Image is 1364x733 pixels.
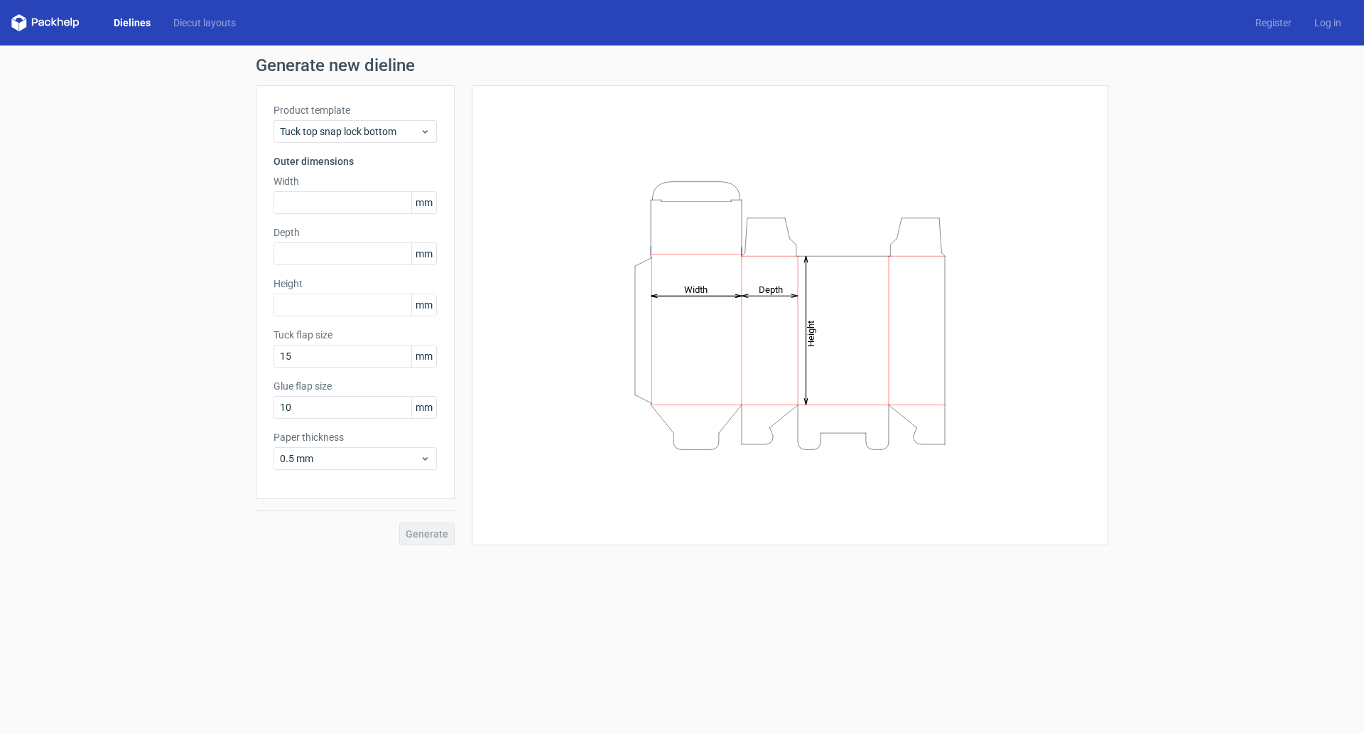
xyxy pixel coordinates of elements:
label: Paper thickness [274,430,437,444]
a: Dielines [102,16,162,30]
h3: Outer dimensions [274,154,437,168]
label: Height [274,277,437,291]
label: Width [274,174,437,188]
tspan: Width [684,284,708,294]
span: mm [411,346,436,367]
a: Log in [1303,16,1353,30]
span: mm [411,243,436,264]
tspan: Height [806,320,816,346]
span: mm [411,397,436,418]
label: Product template [274,103,437,117]
a: Diecut layouts [162,16,247,30]
label: Tuck flap size [274,328,437,342]
a: Register [1244,16,1303,30]
tspan: Depth [759,284,783,294]
h1: Generate new dieline [256,57,1108,74]
span: mm [411,192,436,213]
span: mm [411,294,436,316]
label: Glue flap size [274,379,437,393]
span: 0.5 mm [280,451,420,466]
span: Tuck top snap lock bottom [280,124,420,139]
label: Depth [274,225,437,240]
